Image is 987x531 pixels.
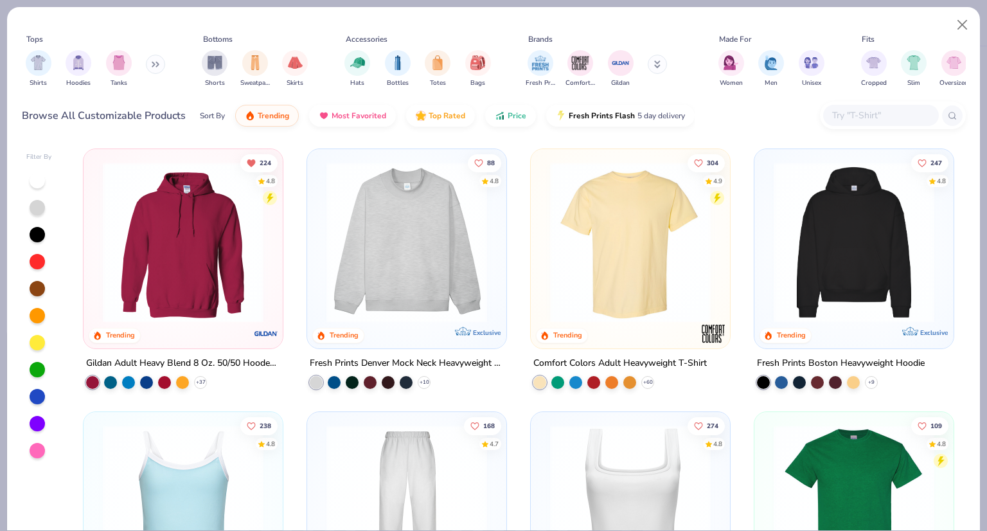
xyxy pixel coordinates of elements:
[196,379,206,386] span: + 37
[937,439,946,449] div: 4.8
[26,50,51,88] div: filter for Shirts
[485,105,536,127] button: Price
[866,55,881,70] img: Cropped Image
[868,379,875,386] span: + 9
[718,50,744,88] button: filter button
[387,78,409,88] span: Bottles
[713,439,722,449] div: 4.8
[240,50,270,88] div: filter for Sweatpants
[757,355,925,372] div: Fresh Prints Boston Heavyweight Hoodie
[350,78,364,88] span: Hats
[528,33,553,45] div: Brands
[200,110,225,122] div: Sort By
[464,417,501,435] button: Like
[391,55,405,70] img: Bottles Image
[241,154,278,172] button: Unlike
[385,50,411,88] div: filter for Bottles
[526,78,555,88] span: Fresh Prints
[350,55,365,70] img: Hats Image
[947,55,961,70] img: Oversized Image
[531,53,550,73] img: Fresh Prints Image
[26,152,52,162] div: Filter By
[202,50,227,88] div: filter for Shorts
[611,53,630,73] img: Gildan Image
[253,321,279,346] img: Gildan logo
[66,50,91,88] div: filter for Hoodies
[901,50,927,88] button: filter button
[416,111,426,121] img: TopRated.gif
[260,159,272,166] span: 224
[526,50,555,88] button: filter button
[465,50,491,88] button: filter button
[700,321,726,346] img: Comfort Colors logo
[526,50,555,88] div: filter for Fresh Prints
[235,105,299,127] button: Trending
[26,33,43,45] div: Tops
[425,50,450,88] button: filter button
[911,417,948,435] button: Like
[911,154,948,172] button: Like
[203,33,233,45] div: Bottoms
[344,50,370,88] button: filter button
[309,105,396,127] button: Most Favorited
[862,33,875,45] div: Fits
[66,78,91,88] span: Hoodies
[546,105,695,127] button: Fresh Prints Flash5 day delivery
[260,422,272,429] span: 238
[205,78,225,88] span: Shorts
[950,13,975,37] button: Close
[939,78,968,88] span: Oversized
[565,78,595,88] span: Comfort Colors
[508,111,526,121] span: Price
[425,50,450,88] div: filter for Totes
[66,50,91,88] button: filter button
[240,78,270,88] span: Sweatpants
[267,439,276,449] div: 4.8
[717,162,891,323] img: e55d29c3-c55d-459c-bfd9-9b1c499ab3c6
[319,111,329,121] img: most_fav.gif
[571,53,590,73] img: Comfort Colors Image
[767,162,941,323] img: 91acfc32-fd48-4d6b-bdad-a4c1a30ac3fc
[86,355,280,372] div: Gildan Adult Heavy Blend 8 Oz. 50/50 Hooded Sweatshirt
[930,159,942,166] span: 247
[533,355,707,372] div: Comfort Colors Adult Heavyweight T-Shirt
[487,159,495,166] span: 88
[707,159,718,166] span: 304
[282,50,308,88] button: filter button
[483,422,495,429] span: 168
[719,33,751,45] div: Made For
[720,78,743,88] span: Women
[287,78,303,88] span: Skirts
[112,55,126,70] img: Tanks Image
[111,78,127,88] span: Tanks
[608,50,634,88] div: filter for Gildan
[713,176,722,186] div: 4.9
[465,50,491,88] div: filter for Bags
[245,111,255,121] img: trending.gif
[901,50,927,88] div: filter for Slim
[310,355,504,372] div: Fresh Prints Denver Mock Neck Heavyweight Sweatshirt
[406,105,475,127] button: Top Rated
[320,162,493,323] img: f5d85501-0dbb-4ee4-b115-c08fa3845d83
[907,55,921,70] img: Slim Image
[258,111,289,121] span: Trending
[202,50,227,88] button: filter button
[282,50,308,88] div: filter for Skirts
[707,422,718,429] span: 274
[26,50,51,88] button: filter button
[71,55,85,70] img: Hoodies Image
[565,50,595,88] button: filter button
[470,55,485,70] img: Bags Image
[288,55,303,70] img: Skirts Image
[556,111,566,121] img: flash.gif
[939,50,968,88] button: filter button
[861,78,887,88] span: Cropped
[724,55,738,70] img: Women Image
[799,50,824,88] div: filter for Unisex
[420,379,429,386] span: + 10
[544,162,717,323] img: 029b8af0-80e6-406f-9fdc-fdf898547912
[861,50,887,88] button: filter button
[920,328,947,337] span: Exclusive
[718,50,744,88] div: filter for Women
[31,55,46,70] img: Shirts Image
